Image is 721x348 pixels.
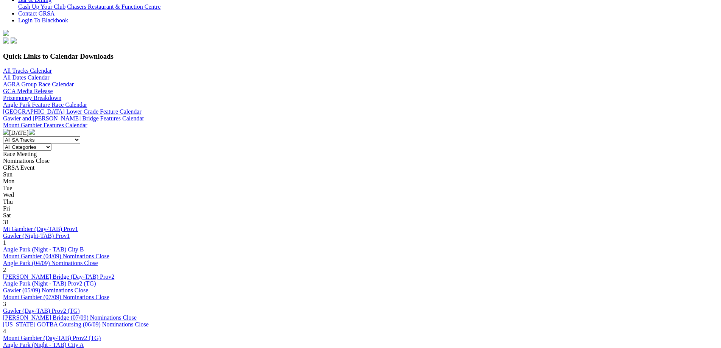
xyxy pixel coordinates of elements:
[3,178,718,185] div: Mon
[3,328,6,334] span: 4
[3,273,114,280] a: [PERSON_NAME] Bridge (Day-TAB) Prov2
[3,158,718,164] div: Nominations Close
[3,129,9,135] img: chevron-left-pager-white.svg
[3,95,61,101] a: Prizemoney Breakdown
[3,108,142,115] a: [GEOGRAPHIC_DATA] Lower Grade Feature Calendar
[3,192,718,198] div: Wed
[3,30,9,36] img: logo-grsa-white.png
[3,239,6,246] span: 1
[3,205,718,212] div: Fri
[3,115,144,122] a: Gawler and [PERSON_NAME] Bridge Features Calendar
[3,307,80,314] a: Gawler (Day-TAB) Prov2 (TG)
[3,74,50,81] a: All Dates Calendar
[3,198,718,205] div: Thu
[3,226,78,232] a: Mt Gambier (Day-TAB) Prov1
[3,294,109,300] a: Mount Gambier (07/09) Nominations Close
[3,185,718,192] div: Tue
[3,301,6,307] span: 3
[3,233,70,239] a: Gawler (Night-TAB) Prov1
[3,37,9,44] img: facebook.svg
[3,219,9,225] span: 31
[18,10,55,17] a: Contact GRSA
[3,52,718,61] h3: Quick Links to Calendar Downloads
[3,335,101,341] a: Mount Gambier (Day-TAB) Prov2 (TG)
[3,101,87,108] a: Angle Park Feature Race Calendar
[3,164,718,171] div: GRSA Event
[3,122,87,128] a: Mount Gambier Features Calendar
[18,3,65,10] a: Cash Up Your Club
[3,67,52,74] a: All Tracks Calendar
[18,3,718,10] div: Bar & Dining
[3,280,96,287] a: Angle Park (Night - TAB) Prov2 (TG)
[3,314,137,321] a: [PERSON_NAME] Bridge (07/09) Nominations Close
[67,3,160,10] a: Chasers Restaurant & Function Centre
[3,171,718,178] div: Sun
[3,88,53,94] a: GCA Media Release
[3,246,84,253] a: Angle Park (Night - TAB) City B
[29,129,35,135] img: chevron-right-pager-white.svg
[11,37,17,44] img: twitter.svg
[18,17,68,23] a: Login To Blackbook
[3,321,149,328] a: [US_STATE] GOTBA Coursing (06/09) Nominations Close
[3,287,88,293] a: Gawler (05/09) Nominations Close
[3,212,718,219] div: Sat
[3,253,109,259] a: Mount Gambier (04/09) Nominations Close
[3,342,84,348] a: Angle Park (Night - TAB) City A
[3,151,718,158] div: Race Meeting
[3,260,98,266] a: Angle Park (04/09) Nominations Close
[3,267,6,273] span: 2
[3,129,718,136] div: [DATE]
[3,81,74,87] a: AGRA Group Race Calendar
